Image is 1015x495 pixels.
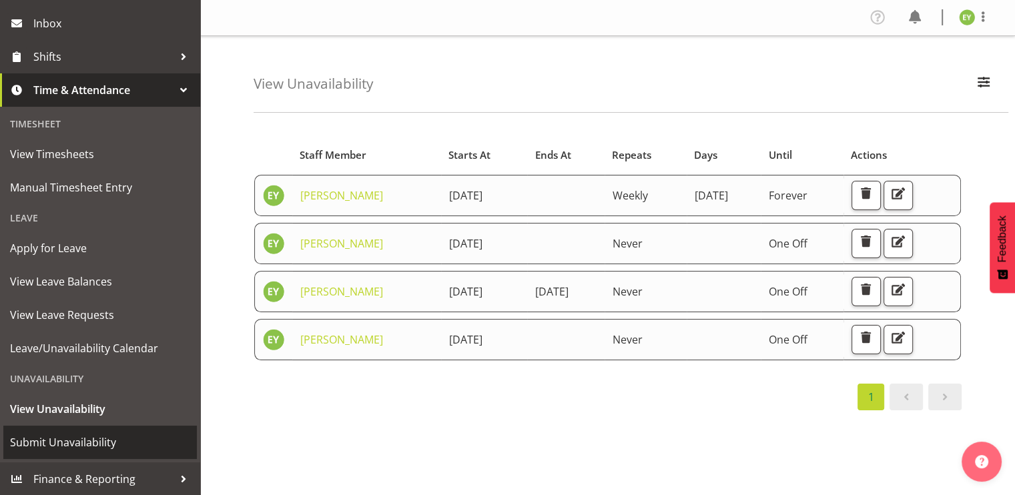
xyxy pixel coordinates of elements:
span: One Off [769,332,807,347]
span: View Unavailability [10,399,190,419]
h4: View Unavailability [254,76,373,91]
span: Starts At [448,147,490,163]
span: [DATE] [695,188,728,203]
span: Never [613,236,643,251]
span: View Timesheets [10,144,190,164]
span: [DATE] [449,332,482,347]
span: Submit Unavailability [10,432,190,452]
span: Weekly [613,188,648,203]
button: Edit Unavailability [884,277,913,306]
a: View Leave Balances [3,265,197,298]
span: Never [613,332,643,347]
img: emily-yip11495.jpg [959,9,975,25]
span: Feedback [996,215,1008,262]
span: Leave/Unavailability Calendar [10,338,190,358]
span: Shifts [33,47,174,67]
span: View Leave Requests [10,305,190,325]
span: [DATE] [535,284,569,299]
a: [PERSON_NAME] [300,236,383,251]
a: [PERSON_NAME] [300,332,383,347]
span: View Leave Balances [10,272,190,292]
span: [DATE] [449,188,482,203]
a: Submit Unavailability [3,426,197,459]
span: Finance & Reporting [33,469,174,489]
a: View Leave Requests [3,298,197,332]
a: Apply for Leave [3,231,197,265]
img: emily-yip11495.jpg [263,185,284,206]
div: Timesheet [3,110,197,137]
span: Actions [851,147,887,163]
span: One Off [769,284,807,299]
span: Forever [769,188,807,203]
span: Ends At [535,147,571,163]
span: Staff Member [300,147,366,163]
span: Repeats [612,147,651,163]
img: emily-yip11495.jpg [263,233,284,254]
img: emily-yip11495.jpg [263,329,284,350]
span: Never [613,284,643,299]
button: Filter Employees [970,69,998,99]
span: Days [694,147,717,163]
button: Delete Unavailability [852,325,881,354]
img: help-xxl-2.png [975,455,988,468]
span: Inbox [33,13,194,33]
a: [PERSON_NAME] [300,284,383,299]
span: [DATE] [449,284,482,299]
button: Edit Unavailability [884,229,913,258]
button: Delete Unavailability [852,229,881,258]
span: Time & Attendance [33,80,174,100]
a: Manual Timesheet Entry [3,171,197,204]
button: Delete Unavailability [852,181,881,210]
button: Feedback - Show survey [990,202,1015,293]
span: Manual Timesheet Entry [10,177,190,197]
span: [DATE] [449,236,482,251]
a: Leave/Unavailability Calendar [3,332,197,365]
div: Leave [3,204,197,231]
span: One Off [769,236,807,251]
a: [PERSON_NAME] [300,188,383,203]
img: emily-yip11495.jpg [263,281,284,302]
button: Edit Unavailability [884,181,913,210]
a: View Unavailability [3,392,197,426]
button: Delete Unavailability [852,277,881,306]
a: View Timesheets [3,137,197,171]
span: Apply for Leave [10,238,190,258]
div: Unavailability [3,365,197,392]
button: Edit Unavailability [884,325,913,354]
span: Until [769,147,792,163]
